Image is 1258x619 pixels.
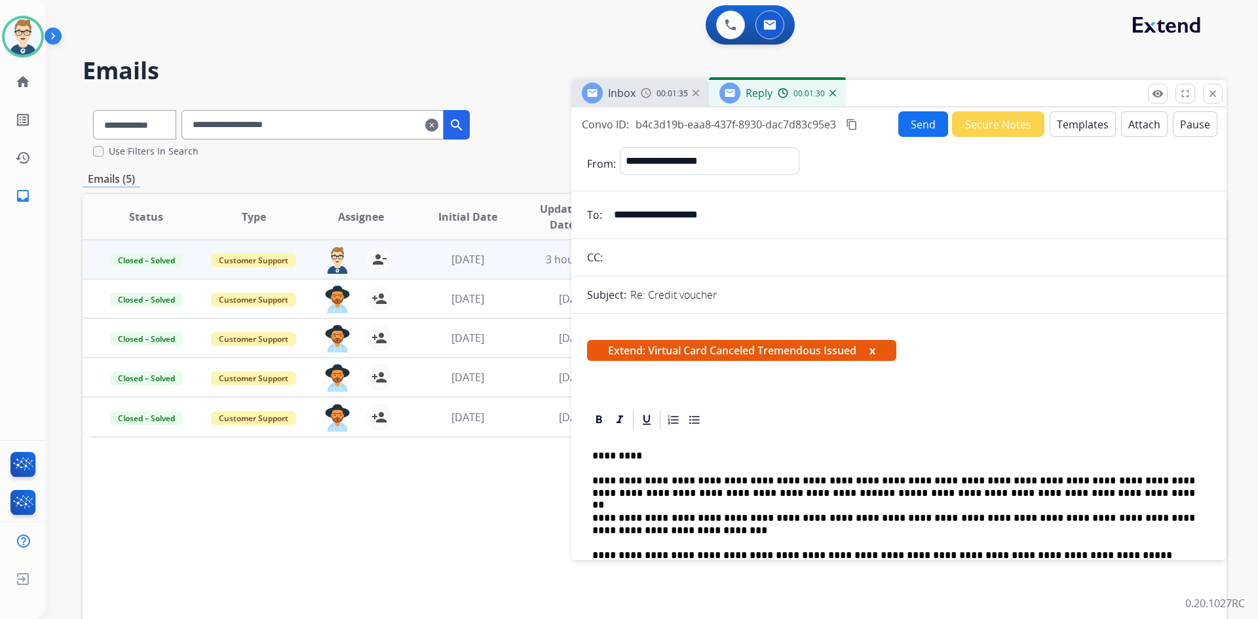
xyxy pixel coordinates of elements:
[664,410,683,430] div: Ordered List
[110,371,183,385] span: Closed – Solved
[952,111,1044,137] button: Secure Notes
[372,369,387,385] mat-icon: person_add
[559,370,592,385] span: [DATE]
[15,112,31,128] mat-icon: list_alt
[1179,88,1191,100] mat-icon: fullscreen
[211,371,296,385] span: Customer Support
[211,411,296,425] span: Customer Support
[630,287,717,303] p: Re: Credit voucher
[372,409,387,425] mat-icon: person_add
[1207,88,1219,100] mat-icon: close
[110,411,183,425] span: Closed – Solved
[15,150,31,166] mat-icon: history
[449,117,465,133] mat-icon: search
[610,410,630,430] div: Italic
[451,291,484,306] span: [DATE]
[211,332,296,346] span: Customer Support
[110,332,183,346] span: Closed – Solved
[425,117,438,133] mat-icon: clear
[657,88,688,99] span: 00:01:35
[372,291,387,307] mat-icon: person_add
[793,88,825,99] span: 00:01:30
[324,404,351,432] img: agent-avatar
[559,410,592,424] span: [DATE]
[324,286,351,313] img: agent-avatar
[5,18,41,55] img: avatar
[324,325,351,352] img: agent-avatar
[451,410,484,424] span: [DATE]
[338,209,384,225] span: Assignee
[637,410,657,430] div: Underline
[110,253,183,267] span: Closed – Solved
[746,86,772,100] span: Reply
[587,156,616,172] p: From:
[559,331,592,345] span: [DATE]
[1152,88,1164,100] mat-icon: remove_red_eye
[1173,111,1217,137] button: Pause
[898,111,948,137] button: Send
[582,117,629,132] p: Convo ID:
[587,207,602,223] p: To:
[846,119,858,130] mat-icon: content_copy
[1185,595,1245,611] p: 0.20.1027RC
[372,252,387,267] mat-icon: person_remove
[636,117,836,132] span: b4c3d19b-eaa8-437f-8930-dac7d83c95e3
[533,201,592,233] span: Updated Date
[869,343,875,358] button: x
[372,330,387,346] mat-icon: person_add
[559,291,592,306] span: [DATE]
[587,340,896,361] span: Extend: Virtual Card Canceled Tremendous Issued
[324,246,351,274] img: agent-avatar
[589,410,609,430] div: Bold
[242,209,266,225] span: Type
[451,370,484,385] span: [DATE]
[211,253,296,267] span: Customer Support
[451,331,484,345] span: [DATE]
[546,252,605,267] span: 3 hours ago
[1050,111,1116,137] button: Templates
[608,86,636,100] span: Inbox
[15,74,31,90] mat-icon: home
[451,252,484,267] span: [DATE]
[129,209,163,225] span: Status
[83,171,140,187] p: Emails (5)
[438,209,497,225] span: Initial Date
[685,410,704,430] div: Bullet List
[110,293,183,307] span: Closed – Solved
[83,58,1227,84] h2: Emails
[587,287,626,303] p: Subject:
[1121,111,1168,137] button: Attach
[587,250,603,265] p: CC:
[15,188,31,204] mat-icon: inbox
[109,145,199,158] label: Use Filters In Search
[324,364,351,392] img: agent-avatar
[211,293,296,307] span: Customer Support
